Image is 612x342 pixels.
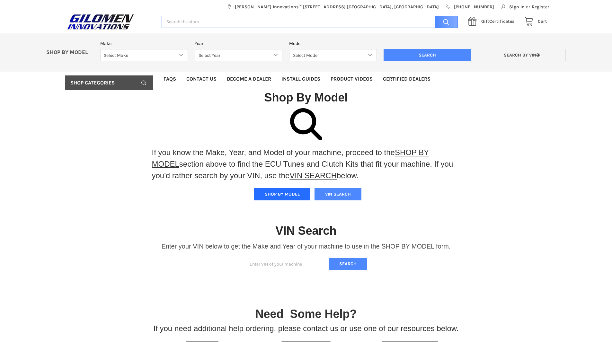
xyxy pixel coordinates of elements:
input: Enter VIN of your machine [245,258,325,270]
a: Search by VIN [478,49,566,61]
a: Contact Us [181,72,222,86]
p: Enter your VIN below to get the Make and Year of your machine to use in the SHOP BY MODEL form. [161,241,450,251]
a: GiftCertificates [465,18,521,26]
label: Make [100,40,188,47]
p: If you know the Make, Year, and Model of your machine, proceed to the section above to find the E... [152,147,460,181]
button: Search [329,258,367,270]
a: Install Guides [276,72,325,86]
span: Certificates [481,19,514,24]
h1: Shop By Model [65,90,547,105]
img: GILOMEN INNOVATIONS [65,14,136,30]
span: [PHONE_NUMBER] [454,4,494,10]
label: Model [289,40,377,47]
a: Certified Dealers [378,72,436,86]
span: [PERSON_NAME] Innovations™ [STREET_ADDRESS] [GEOGRAPHIC_DATA], [GEOGRAPHIC_DATA] [235,4,439,10]
a: Product Videos [325,72,378,86]
input: Search the store [162,16,458,28]
a: Shop Categories [65,75,153,90]
p: Need Some Help? [255,305,357,323]
button: SHOP BY MODEL [254,188,310,200]
h1: VIN Search [275,224,336,238]
a: Become a Dealer [222,72,276,86]
span: Cart [538,19,547,24]
p: If you need additional help ordering, please contact us or use one of our resources below. [154,323,459,334]
label: Year [195,40,282,47]
span: Gift [481,19,489,24]
input: Search [384,49,471,61]
a: VIN SEARCH [289,171,337,180]
a: Cart [521,18,547,26]
input: Search [431,16,458,28]
button: VIN SEARCH [315,188,361,200]
span: Sign In [509,4,525,10]
a: SHOP BY MODEL [152,148,429,168]
a: GILOMEN INNOVATIONS [65,14,155,30]
p: SHOP BY MODEL [43,49,97,56]
a: FAQs [158,72,181,86]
